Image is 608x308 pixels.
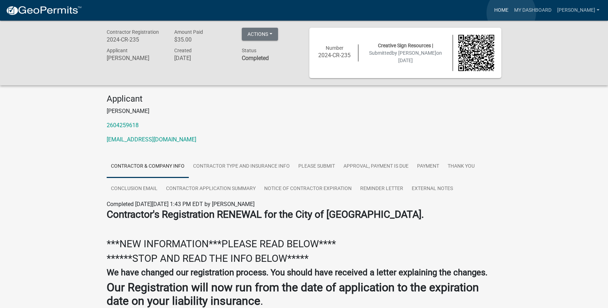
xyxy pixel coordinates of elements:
[107,29,159,35] span: Contractor Registration
[356,178,407,200] a: Reminder Letter
[107,281,501,308] h2: .
[242,28,278,40] button: Actions
[242,48,256,53] span: Status
[107,209,424,220] strong: Contractor's Registration RENEWAL for the City of [GEOGRAPHIC_DATA].
[107,268,487,277] strong: We have changed our registration process. You should have received a letter explaining the changes.
[458,35,495,71] img: QR code
[326,45,343,51] span: Number
[107,36,164,43] h6: 2024-CR-235
[107,178,162,200] a: Conclusion Email
[107,122,139,129] a: 2604259618
[294,155,339,178] a: Please Submit
[369,50,442,63] span: Submitted on [DATE]
[107,201,255,207] span: Completed [DATE][DATE] 1:43 PM EDT by [PERSON_NAME]
[554,4,602,17] a: [PERSON_NAME]
[174,55,231,61] h6: [DATE]
[260,178,356,200] a: Notice of Contractor Expiration
[107,155,189,178] a: Contractor & Company Info
[443,155,479,178] a: Thank you
[242,55,269,61] strong: Completed
[339,155,413,178] a: Approval, payment is due
[107,281,479,308] strong: Our Registration will now run from the date of application to the expiration date on your liabili...
[413,155,443,178] a: Payment
[174,48,192,53] span: Created
[511,4,554,17] a: My Dashboard
[378,43,433,48] span: Creative Sign Resources |
[316,52,353,59] h6: 2024-CR-235
[107,55,164,61] h6: [PERSON_NAME]
[107,107,501,115] p: [PERSON_NAME]
[189,155,294,178] a: Contractor Type and Insurance Info
[107,48,128,53] span: Applicant
[174,29,203,35] span: Amount Paid
[162,178,260,200] a: Contractor Application Summary
[407,178,457,200] a: External Notes
[491,4,511,17] a: Home
[174,36,231,43] h6: $35.00
[107,94,501,104] h4: Applicant
[107,136,196,143] a: [EMAIL_ADDRESS][DOMAIN_NAME]
[392,50,436,56] span: by [PERSON_NAME]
